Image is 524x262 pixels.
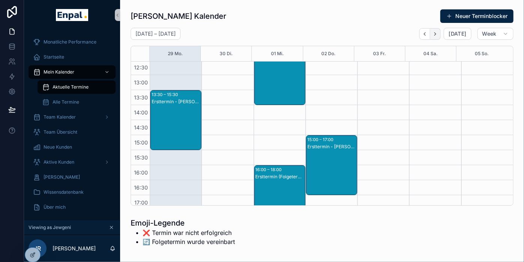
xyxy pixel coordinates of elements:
div: 13:30 – 15:30Ersttermin - [PERSON_NAME] [151,90,201,150]
a: Aktuelle Termine [38,80,116,94]
span: 17:00 [133,199,150,206]
span: Aktive Kunden [44,159,74,165]
a: Über mich [29,200,116,214]
button: Back [419,28,430,40]
span: Viewing as Jewgeni [29,224,71,230]
button: 29 Mo. [168,46,183,61]
span: [PERSON_NAME] [44,174,80,180]
button: [DATE] [444,28,471,40]
span: Aktuelle Termine [53,84,89,90]
button: Neuer Terminblocker [440,9,513,23]
h2: [DATE] – [DATE] [136,30,176,38]
h1: [PERSON_NAME] Kalender [131,11,226,21]
span: 15:00 [133,139,150,146]
span: 15:30 [133,154,150,161]
a: Neue Kunden [29,140,116,154]
p: [PERSON_NAME] [53,245,96,252]
li: ❌ Termin war nicht erfolgreich [143,228,235,237]
a: Startseite [29,50,116,64]
a: Team Kalender [29,110,116,124]
a: Wissensdatenbank [29,185,116,199]
button: Week [477,28,513,40]
div: 16:00 – 18:00 [256,166,284,173]
div: scrollable content [24,30,120,220]
div: 15:00 – 17:00 [307,136,335,143]
span: Über mich [44,204,66,210]
span: Mein Kalender [44,69,74,75]
a: Mein Kalender [29,65,116,79]
div: 15:00 – 17:00Ersttermin - [PERSON_NAME] [306,136,357,195]
button: 30 Di. [220,46,233,61]
span: Startseite [44,54,64,60]
span: 16:30 [132,184,150,191]
span: Team Kalender [44,114,76,120]
button: 04 Sa. [423,46,438,61]
div: 12:00 – 14:00Ersttermin - [PERSON_NAME] [254,45,305,105]
span: Neue Kunden [44,144,72,150]
div: Ersttermin - [PERSON_NAME] [307,144,357,150]
span: JR [34,244,41,253]
span: 16:00 [132,169,150,176]
span: Alle Termine [53,99,79,105]
span: Week [482,30,497,37]
button: 05 So. [475,46,489,61]
span: 14:30 [132,124,150,131]
span: 14:00 [132,109,150,116]
img: App logo [56,9,88,21]
a: Aktive Kunden [29,155,116,169]
div: 13:30 – 15:30 [152,91,180,98]
li: 🔄️ Folgetermin wurde vereinbart [143,237,235,246]
span: Team Übersicht [44,129,77,135]
span: 13:30 [132,94,150,101]
button: 02 Do. [321,46,336,61]
div: 16:00 – 18:00Ersttermin (Folgetermin) - [PERSON_NAME] [254,166,305,225]
a: Monatliche Performance [29,35,116,49]
span: 12:30 [132,64,150,71]
button: Next [430,28,441,40]
span: Wissensdatenbank [44,189,84,195]
h1: Emoji-Legende [131,218,235,228]
div: Ersttermin - [PERSON_NAME] [152,99,201,105]
a: [PERSON_NAME] [29,170,116,184]
div: Ersttermin (Folgetermin) - [PERSON_NAME] [256,174,305,180]
span: Monatliche Performance [44,39,96,45]
a: Team Übersicht [29,125,116,139]
button: 03 Fr. [373,46,386,61]
span: [DATE] [449,30,466,37]
button: 01 Mi. [271,46,284,61]
span: 13:00 [132,79,150,86]
a: Alle Termine [38,95,116,109]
